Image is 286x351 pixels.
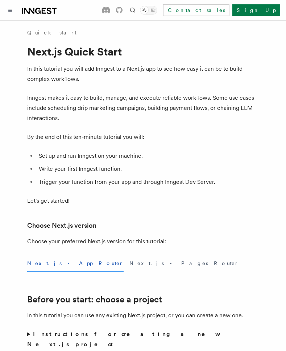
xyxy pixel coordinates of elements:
button: Next.js - App Router [27,255,124,272]
h1: Next.js Quick Start [27,45,259,58]
p: By the end of this ten-minute tutorial you will: [27,132,259,142]
li: Write your first Inngest function. [37,164,259,174]
p: Inngest makes it easy to build, manage, and execute reliable workflows. Some use cases include sc... [27,93,259,123]
button: Find something... [128,6,137,15]
a: Choose Next.js version [27,220,96,231]
p: In this tutorial you will add Inngest to a Next.js app to see how easy it can be to build complex... [27,64,259,84]
button: Toggle dark mode [140,6,157,15]
strong: Instructions for creating a new Next.js project [27,331,218,348]
a: Contact sales [163,4,229,16]
summary: Instructions for creating a new Next.js project [27,329,259,350]
p: Let's get started! [27,196,259,206]
a: Quick start [27,29,76,36]
a: Before you start: choose a project [27,294,162,305]
li: Set up and run Inngest on your machine. [37,151,259,161]
a: Sign Up [232,4,280,16]
li: Trigger your function from your app and through Inngest Dev Server. [37,177,259,187]
button: Toggle navigation [6,6,14,15]
p: Choose your preferred Next.js version for this tutorial: [27,236,259,247]
button: Next.js - Pages Router [129,255,239,272]
p: In this tutorial you can use any existing Next.js project, or you can create a new one. [27,310,259,321]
